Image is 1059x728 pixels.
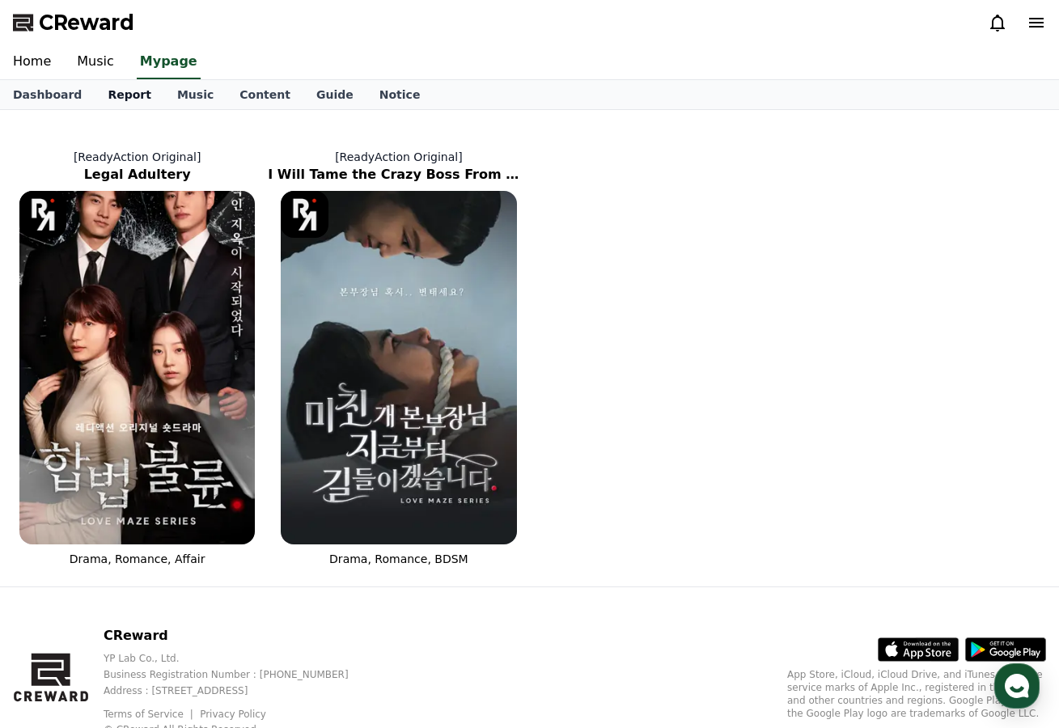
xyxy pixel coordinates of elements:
[303,80,366,109] a: Guide
[209,513,311,553] a: Settings
[227,80,303,109] a: Content
[104,709,196,720] a: Terms of Service
[366,80,434,109] a: Notice
[19,191,255,544] img: Legal Adultery
[6,136,268,580] a: [ReadyAction Original] Legal Adultery Legal Adultery [object Object] Logo Drama, Romance, Affair
[6,149,268,165] p: [ReadyAction Original]
[41,537,70,550] span: Home
[200,709,266,720] a: Privacy Policy
[268,165,529,184] h2: I Will Tame the Crazy Boss From Now On
[6,165,268,184] h2: Legal Adultery
[107,513,209,553] a: Messages
[39,10,134,36] span: CReward
[268,149,529,165] p: [ReadyAction Original]
[5,513,107,553] a: Home
[268,136,529,580] a: [ReadyAction Original] I Will Tame the Crazy Boss From Now On I Will Tame the Crazy Boss From Now...
[95,80,164,109] a: Report
[19,191,66,238] img: [object Object] Logo
[13,10,134,36] a: CReward
[64,45,127,79] a: Music
[137,45,201,79] a: Mypage
[239,537,279,550] span: Settings
[104,668,375,681] p: Business Registration Number : [PHONE_NUMBER]
[104,626,375,645] p: CReward
[787,668,1046,720] p: App Store, iCloud, iCloud Drive, and iTunes Store are service marks of Apple Inc., registered in ...
[134,538,182,551] span: Messages
[104,684,375,697] p: Address : [STREET_ADDRESS]
[281,191,516,544] img: I Will Tame the Crazy Boss From Now On
[281,191,328,238] img: [object Object] Logo
[164,80,227,109] a: Music
[70,552,205,565] span: Drama, Romance, Affair
[329,552,468,565] span: Drama, Romance, BDSM
[104,652,375,665] p: YP Lab Co., Ltd.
